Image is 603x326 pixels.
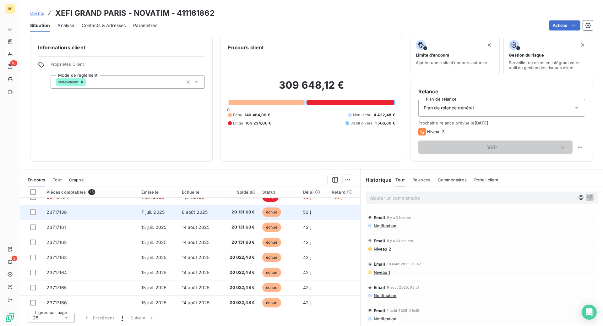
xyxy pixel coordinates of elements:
span: 42 j [303,300,311,305]
span: 15 juil. 2025 [141,224,166,230]
span: Non-échu [353,112,371,118]
span: Email [374,215,385,220]
span: Niveau 2 [373,246,391,251]
span: échue [262,238,281,247]
span: Analyse [57,22,74,29]
span: 14 août 2025 [182,224,210,230]
span: Contacts & Adresses [82,22,126,29]
h6: Historique [361,176,392,184]
span: 23717166 [46,300,67,305]
span: Échu [233,112,242,118]
span: 20 022,48 € [224,254,255,261]
span: 15 juil. 2025 [141,240,166,245]
span: 42 j [303,270,311,275]
span: échue [262,223,281,232]
span: Situation [30,22,50,29]
span: Tout [395,177,405,182]
span: 15 juil. 2025 [141,270,166,275]
span: Email [374,308,385,313]
span: [DATE] [475,120,489,125]
h2: 309 648,12 € [228,79,395,98]
span: 9 août 2025, 08:51 [387,285,419,289]
button: Limite d’encoursAjouter une limite d’encours autorisé [410,36,500,76]
span: 15 juil. 2025 [141,255,166,260]
div: Pièces comptables [46,189,134,195]
span: Paramètres [133,22,157,29]
span: 42 j [303,285,311,290]
span: Email [374,285,385,290]
h6: Encours client [228,44,264,51]
span: 20 022,48 € [224,285,255,291]
span: 23717164 [46,270,67,275]
span: 20 022,48 € [224,269,255,276]
span: échue [262,207,281,217]
span: 6 août 2025 [182,209,208,215]
span: 23717138 [46,209,67,215]
div: Retard [332,190,356,195]
span: Prochaine relance prévue le [418,120,585,125]
button: Actions [549,20,580,30]
span: 1 [122,315,123,321]
span: échue [262,283,281,292]
div: Échue le [182,190,217,195]
span: Limite d’encours [416,52,449,58]
span: En cours [28,177,45,182]
span: Gestion du risque [509,52,544,58]
span: 3 [12,256,17,261]
a: Clients [30,10,44,16]
button: 1 [118,311,127,324]
span: 42 j [303,240,311,245]
span: 163 234,08 € [246,120,271,126]
span: échue [262,298,281,307]
span: il y a 24 heures [387,239,413,243]
span: 25 [33,315,38,321]
div: BE [5,4,15,14]
div: Délai [303,190,324,195]
h3: XEFI GRAND PARIS - NOVATIM - 411161862 [55,8,215,19]
span: 20 022,48 € [224,300,255,306]
span: 23717165 [46,285,67,290]
span: Notification [373,223,397,228]
span: 50 j [303,209,311,215]
span: Débit divers [350,120,372,126]
span: Surveiller ce client en intégrant votre outil de gestion des risques client. [509,60,588,70]
span: Niveau 3 [427,129,444,134]
button: Précédent [80,311,118,324]
span: Litige [233,120,243,126]
span: 14 août 2025 [182,270,210,275]
span: 42 j [303,224,311,230]
span: Relances [412,177,430,182]
span: Portail client [474,177,498,182]
span: Graphe [69,177,84,182]
span: 14 août 2025 [182,240,210,245]
span: échue [262,268,281,277]
span: 14 août 2025 [182,255,210,260]
a: 10 [5,62,15,72]
span: 7 juil. 2025 [141,209,165,215]
div: Open Intercom Messenger [582,305,597,320]
span: 10 [10,60,17,66]
span: Niveau 1 [373,270,390,275]
span: 23717163 [46,255,67,260]
input: Ajouter une valeur [86,79,91,85]
span: 23717161 [46,224,66,230]
span: Prélèvement [58,80,79,84]
span: 20 131,68 € [224,224,255,230]
span: Email [374,262,385,267]
span: 15 [88,189,95,195]
div: Statut [262,190,296,195]
span: Notification [373,293,397,298]
span: 15 juil. 2025 [141,300,166,305]
span: Tout [53,177,62,182]
span: Propriétés Client [51,62,205,70]
div: Solde dû [224,190,255,195]
span: 42 j [303,255,311,260]
button: Gestion du risqueSurveiller ce client en intégrant votre outil de gestion des risques client. [503,36,593,76]
div: Émise le [141,190,174,195]
img: Logo LeanPay [5,312,15,322]
span: Commentaires [438,177,467,182]
span: Ajouter une limite d’encours autorisé [416,60,487,65]
span: Clients [30,11,44,16]
span: Plan de relance général [424,105,474,111]
h6: Informations client [38,44,205,51]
